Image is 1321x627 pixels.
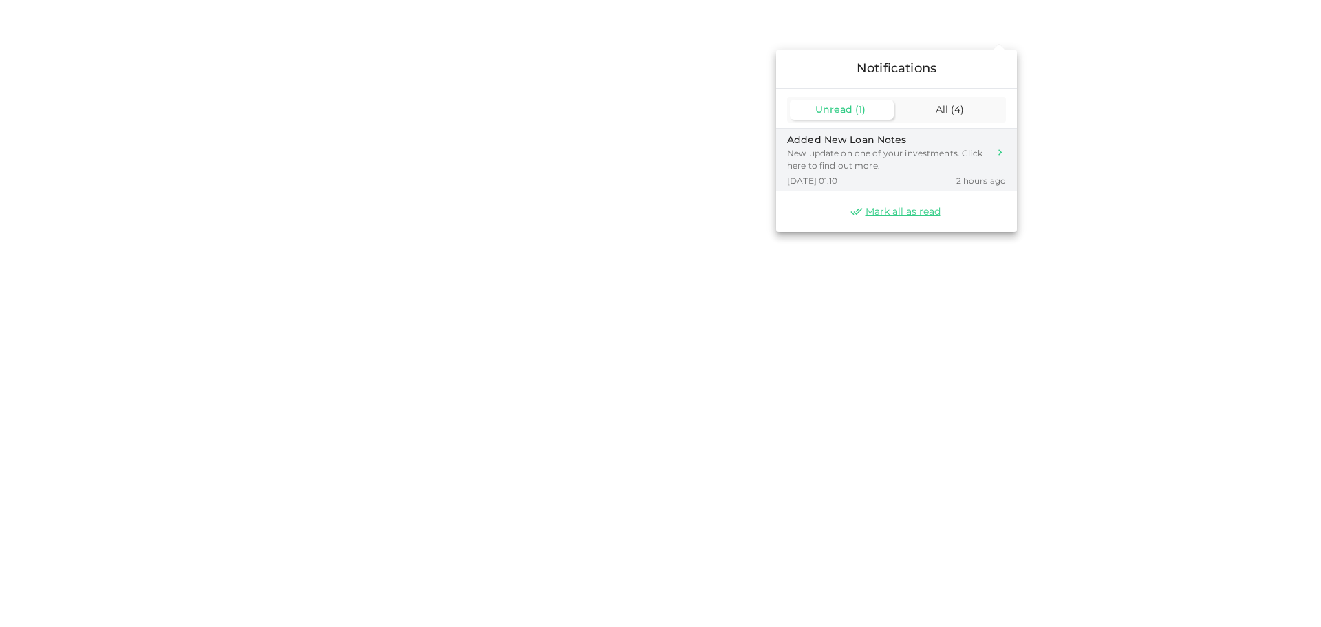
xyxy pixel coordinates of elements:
span: ( 1 ) [855,103,866,116]
div: Added New Loan Notes [787,133,989,147]
span: 2 hours ago [956,175,1006,187]
div: New update on one of your investments. Click here to find out more. [787,147,989,172]
span: All [936,103,948,116]
span: Unread [815,103,852,116]
span: [DATE] 01:10 [787,175,838,187]
span: Mark all as read [866,205,941,218]
span: Notifications [857,61,936,76]
span: ( 4 ) [951,103,964,116]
